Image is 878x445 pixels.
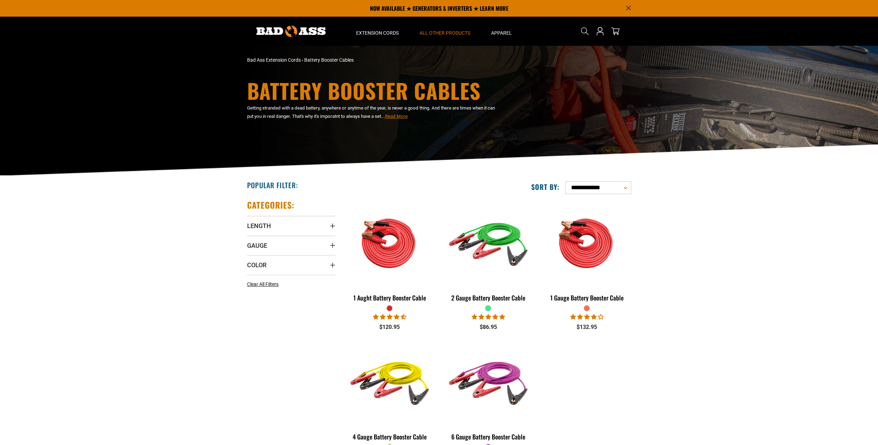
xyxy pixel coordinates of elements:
a: green 2 Gauge Battery Booster Cable [444,200,532,305]
nav: breadcrumbs [247,56,500,64]
summary: Gauge [247,236,335,255]
div: $86.95 [444,323,532,331]
span: 4.00 stars [570,314,604,320]
img: features [346,203,433,283]
h1: Battery Booster Cables [247,80,500,101]
span: Apparel [491,30,512,36]
img: yellow [346,342,433,421]
img: orange [543,203,631,283]
summary: Length [247,216,335,235]
a: orange 1 Gauge Battery Booster Cable [543,200,631,305]
h2: Categories: [247,200,295,210]
div: 1 Aught Battery Booster Cable [346,295,434,301]
img: Bad Ass Extension Cords [256,26,326,37]
div: 1 Gauge Battery Booster Cable [543,295,631,301]
span: Length [247,222,271,230]
summary: Search [579,26,590,37]
div: 6 Gauge Battery Booster Cable [444,434,532,440]
a: purple 6 Gauge Battery Booster Cable [444,339,532,444]
span: › [302,57,303,63]
span: Color [247,261,266,269]
h2: Popular Filter: [247,181,298,190]
span: Clear All Filters [247,281,279,287]
label: Sort by: [531,182,560,191]
img: purple [445,342,532,421]
div: 4 Gauge Battery Booster Cable [346,434,434,440]
a: Clear All Filters [247,281,281,288]
div: $120.95 [346,323,434,331]
a: yellow 4 Gauge Battery Booster Cable [346,339,434,444]
summary: Apparel [481,17,522,46]
summary: All Other Products [409,17,481,46]
a: Bad Ass Extension Cords [247,57,301,63]
span: Battery Booster Cables [304,57,354,63]
summary: Color [247,255,335,274]
div: $132.95 [543,323,631,331]
span: Gauge [247,242,267,250]
span: All Other Products [419,30,470,36]
span: 5.00 stars [472,314,505,320]
summary: Extension Cords [346,17,409,46]
img: green [445,203,532,283]
span: 4.50 stars [373,314,406,320]
div: 2 Gauge Battery Booster Cable [444,295,532,301]
span: Extension Cords [356,30,399,36]
span: Read More [385,114,408,119]
a: features 1 Aught Battery Booster Cable [346,200,434,305]
span: Getting stranded with a dead battery, anywhere or anytime of the year, is never a good thing. And... [247,105,495,119]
